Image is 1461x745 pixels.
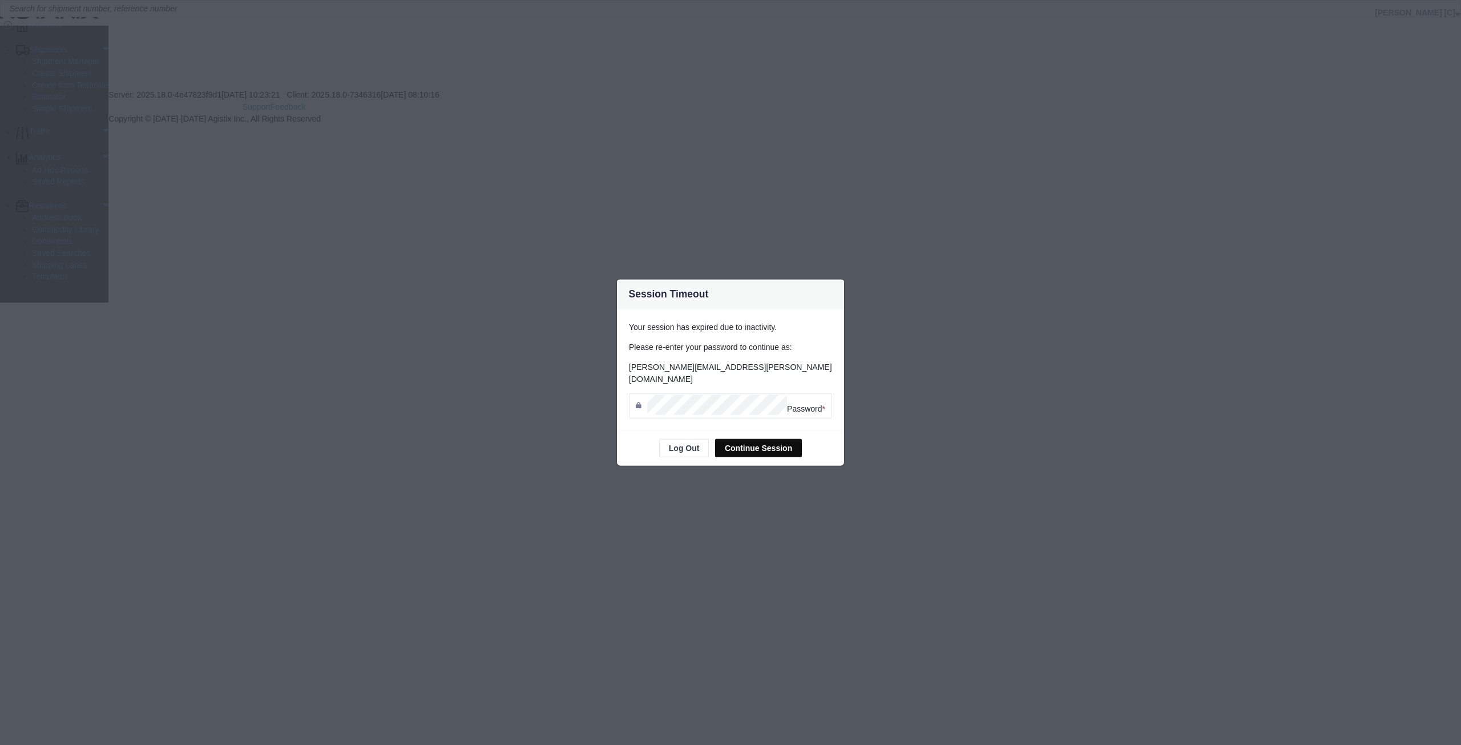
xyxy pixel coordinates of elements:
[659,439,709,457] button: Log Out
[787,404,825,413] span: Password
[629,287,709,301] h4: Session Timeout
[629,341,832,353] p: Please re-enter your password to continue as:
[629,321,832,333] p: Your session has expired due to inactivity.
[629,361,832,385] p: [PERSON_NAME][EMAIL_ADDRESS][PERSON_NAME][DOMAIN_NAME]
[715,439,802,457] button: Continue Session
